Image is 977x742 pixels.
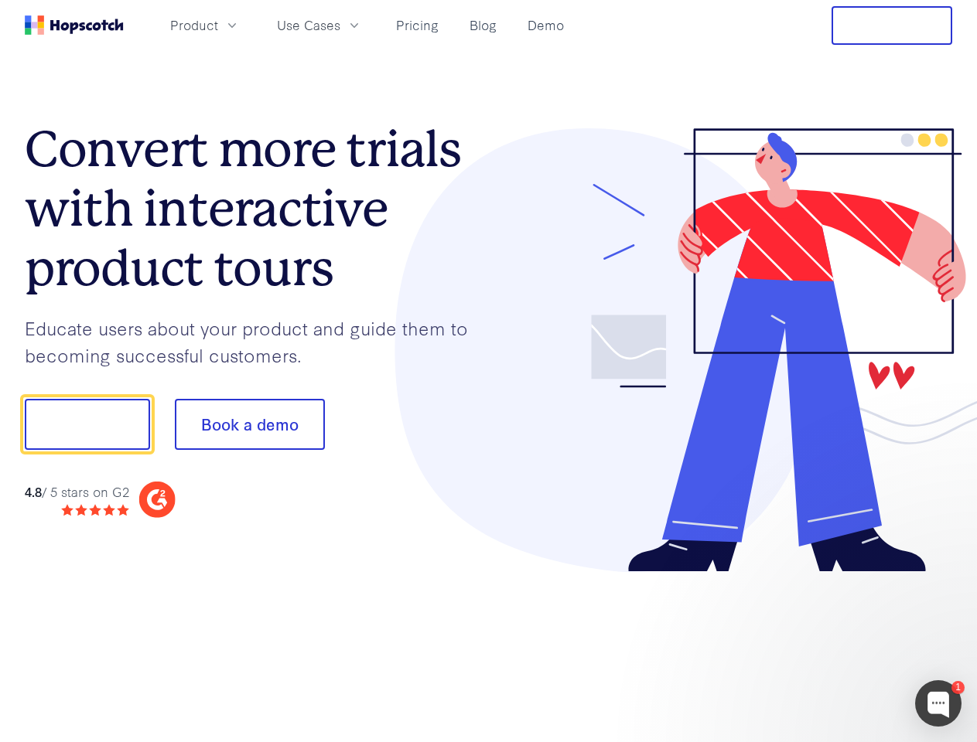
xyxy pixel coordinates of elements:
div: / 5 stars on G2 [25,482,129,502]
h1: Convert more trials with interactive product tours [25,120,489,298]
button: Use Cases [268,12,371,38]
strong: 4.8 [25,482,42,500]
button: Free Trial [832,6,952,45]
button: Show me! [25,399,150,450]
button: Product [161,12,249,38]
a: Home [25,15,124,35]
a: Blog [463,12,503,38]
span: Product [170,15,218,35]
span: Use Cases [277,15,340,35]
a: Pricing [390,12,445,38]
div: 1 [951,681,965,694]
button: Book a demo [175,399,325,450]
a: Demo [521,12,570,38]
p: Educate users about your product and guide them to becoming successful customers. [25,315,489,368]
